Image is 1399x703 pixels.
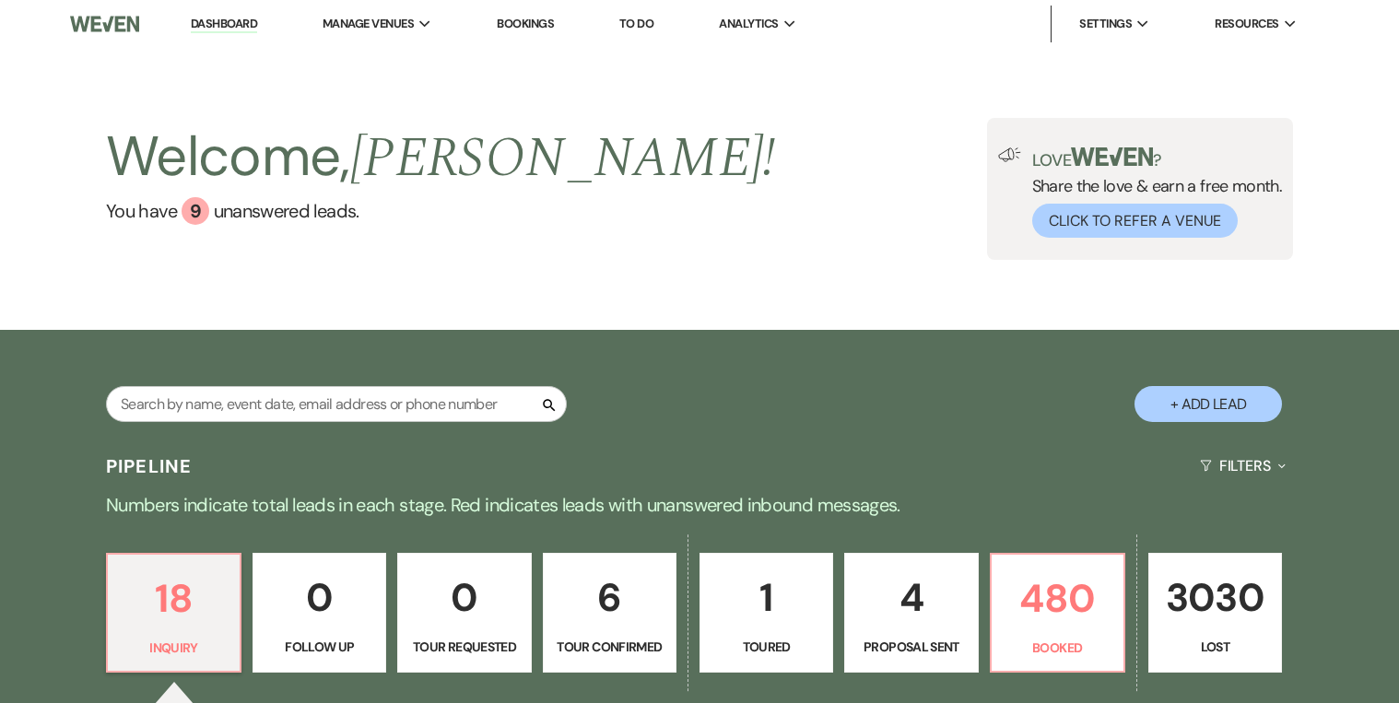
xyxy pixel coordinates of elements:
[1193,441,1293,490] button: Filters
[397,553,531,673] a: 0Tour Requested
[1003,568,1112,629] p: 480
[1079,15,1132,33] span: Settings
[119,638,229,658] p: Inquiry
[253,553,386,673] a: 0Follow Up
[36,490,1363,520] p: Numbers indicate total leads in each stage. Red indicates leads with unanswered inbound messages.
[1160,567,1270,628] p: 3030
[1160,637,1270,657] p: Lost
[409,637,519,657] p: Tour Requested
[1003,638,1112,658] p: Booked
[1032,204,1238,238] button: Click to Refer a Venue
[856,567,966,628] p: 4
[106,453,193,479] h3: Pipeline
[1021,147,1283,238] div: Share the love & earn a free month.
[323,15,414,33] span: Manage Venues
[182,197,209,225] div: 9
[555,637,664,657] p: Tour Confirmed
[265,637,374,657] p: Follow Up
[844,553,978,673] a: 4Proposal Sent
[1071,147,1153,166] img: weven-logo-green.svg
[70,5,139,43] img: Weven Logo
[265,567,374,628] p: 0
[1032,147,1283,169] p: Love ?
[1215,15,1278,33] span: Resources
[106,386,567,422] input: Search by name, event date, email address or phone number
[555,567,664,628] p: 6
[619,16,653,31] a: To Do
[191,16,257,33] a: Dashboard
[106,553,241,673] a: 18Inquiry
[998,147,1021,162] img: loud-speaker-illustration.svg
[699,553,833,673] a: 1Toured
[856,637,966,657] p: Proposal Sent
[1134,386,1282,422] button: + Add Lead
[106,118,776,197] h2: Welcome,
[719,15,778,33] span: Analytics
[106,197,776,225] a: You have 9 unanswered leads.
[1148,553,1282,673] a: 3030Lost
[119,568,229,629] p: 18
[990,553,1125,673] a: 480Booked
[350,116,776,201] span: [PERSON_NAME] !
[711,567,821,628] p: 1
[543,553,676,673] a: 6Tour Confirmed
[497,16,554,31] a: Bookings
[409,567,519,628] p: 0
[711,637,821,657] p: Toured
